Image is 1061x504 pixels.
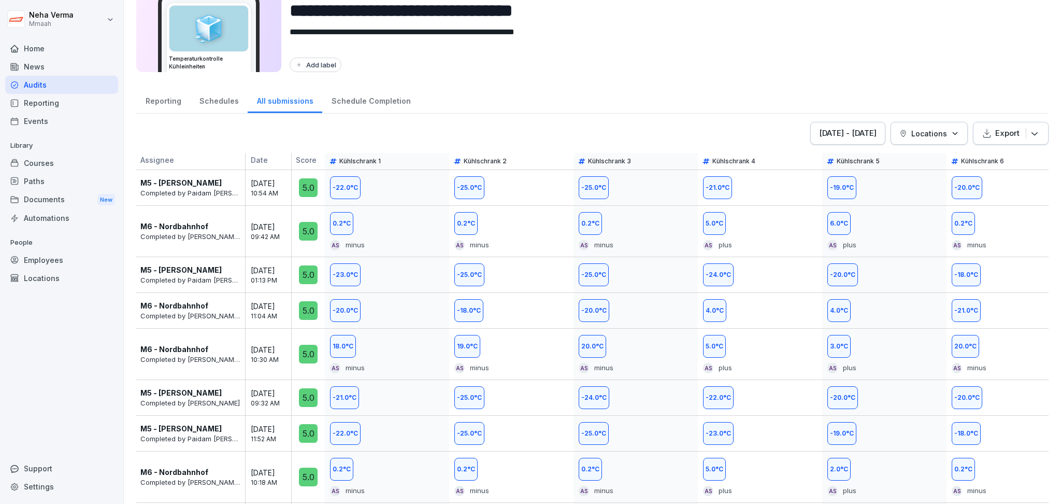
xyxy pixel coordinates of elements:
[719,240,732,250] p: plus
[579,386,609,409] div: -24.0 °C
[703,176,732,199] div: -21.0 °C
[827,240,838,250] div: AS
[248,87,322,113] div: All submissions
[136,87,190,113] a: Reporting
[330,176,361,199] div: -22.0 °C
[5,76,118,94] a: Audits
[703,263,734,286] div: -24.0 °C
[952,240,962,250] div: AS
[251,221,297,232] p: [DATE]
[470,240,489,250] p: minus
[251,424,297,435] p: [DATE]
[140,311,240,321] p: Completed by [PERSON_NAME] [PERSON_NAME]
[5,478,118,496] a: Settings
[330,458,353,481] div: 0.2 °C
[140,344,208,355] p: M6 - Nordbahnhof
[579,363,589,373] div: AS
[251,178,297,189] p: [DATE]
[952,363,962,373] div: AS
[952,263,981,286] div: -18.0 °C
[5,251,118,269] a: Employees
[140,467,208,478] p: M6 - Nordbahnhof
[454,335,480,358] div: 19.0 °C
[299,468,318,486] div: 5.0
[454,386,484,409] div: -25.0 °C
[827,422,856,445] div: -19.0 °C
[330,486,340,496] div: AS
[5,190,118,209] a: DocumentsNew
[5,112,118,130] a: Events
[251,301,297,312] p: [DATE]
[454,240,465,250] div: AS
[967,486,986,496] p: minus
[454,458,478,481] div: 0.2 °C
[190,87,248,113] a: Schedules
[703,299,726,322] div: 4.0 °C
[346,363,365,373] p: minus
[827,263,858,286] div: -20.0 °C
[703,386,734,409] div: -22.0 °C
[952,386,982,409] div: -20.0 °C
[299,265,318,284] div: 5.0
[5,154,118,172] div: Courses
[911,128,947,139] p: Locations
[5,39,118,58] div: Home
[140,232,240,242] p: Completed by [PERSON_NAME] [PERSON_NAME]
[140,300,208,311] p: M6 - Nordbahnhof
[952,335,979,358] div: 20.0 °C
[299,301,318,320] div: 5.0
[719,363,732,373] p: plus
[594,363,613,373] p: minus
[967,240,986,250] p: minus
[703,486,713,496] div: AS
[295,61,336,69] div: Add label
[299,424,318,443] div: 5.0
[140,221,208,232] p: M6 - Nordbahnhof
[579,240,589,250] div: AS
[290,58,341,72] button: Add label
[140,188,240,199] p: Completed by Paidam [PERSON_NAME]
[29,11,74,20] p: Neha Verma
[330,335,356,358] div: 18.0 °C
[330,386,359,409] div: -21.0 °C
[251,155,297,170] p: Date
[29,20,74,27] p: Mmaah
[961,157,1004,165] p: Kühlschrank 6
[251,435,297,444] p: 11:52 AM
[330,240,340,250] div: AS
[827,458,851,481] div: 2.0 °C
[5,58,118,76] a: News
[346,486,365,496] p: minus
[827,363,838,373] div: AS
[827,486,838,496] div: AS
[819,128,877,139] div: [DATE] - [DATE]
[703,335,726,358] div: 5.0 °C
[952,458,975,481] div: 0.2 °C
[136,155,240,170] p: Assignee
[5,94,118,112] a: Reporting
[140,264,222,275] p: M5 - [PERSON_NAME]
[827,299,851,322] div: 4.0 °C
[579,458,602,481] div: 0.2 °C
[712,157,755,165] p: Kühlschrank 4
[843,486,856,496] p: plus
[579,335,606,358] div: 20.0 °C
[454,176,484,199] div: -25.0 °C
[967,363,986,373] p: minus
[140,478,240,488] p: Completed by [PERSON_NAME] [PERSON_NAME]
[843,363,856,373] p: plus
[292,155,325,170] p: Score
[827,335,851,358] div: 3.0 °C
[579,299,609,322] div: -20.0 °C
[251,276,297,285] p: 01:13 PM
[322,87,420,113] a: Schedule Completion
[140,177,222,188] p: M5 - [PERSON_NAME]
[251,467,297,478] p: [DATE]
[827,212,851,235] div: 6.0 °C
[330,299,361,322] div: -20.0 °C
